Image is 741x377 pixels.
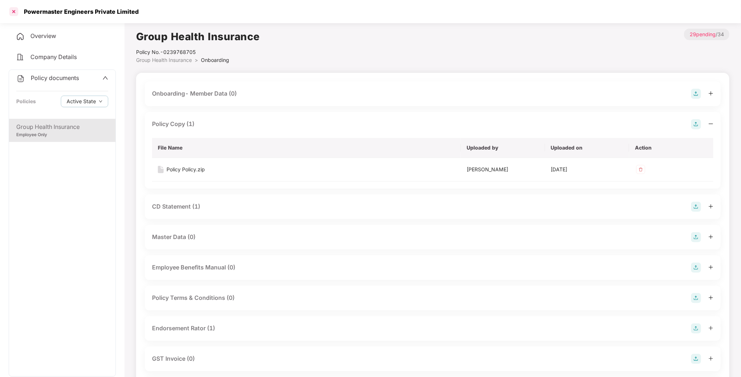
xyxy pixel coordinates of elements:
[691,354,701,364] img: svg+xml;base64,PHN2ZyB4bWxucz0iaHR0cDovL3d3dy53My5vcmcvMjAwMC9zdmciIHdpZHRoPSIyOCIgaGVpZ2h0PSIyOC...
[708,265,713,270] span: plus
[102,75,108,81] span: up
[16,131,108,138] div: Employee Only
[684,29,729,40] p: / 34
[690,31,716,37] span: 29 pending
[691,202,701,212] img: svg+xml;base64,PHN2ZyB4bWxucz0iaHR0cDovL3d3dy53My5vcmcvMjAwMC9zdmciIHdpZHRoPSIyOCIgaGVpZ2h0PSIyOC...
[152,233,195,242] div: Master Data (0)
[167,166,205,173] div: Policy Policy.zip
[551,166,624,173] div: [DATE]
[30,32,56,39] span: Overview
[195,57,198,63] span: >
[467,166,539,173] div: [PERSON_NAME]
[152,89,237,98] div: Onboarding- Member Data (0)
[99,100,102,104] span: down
[629,138,713,158] th: Action
[20,8,139,15] div: Powermaster Engineers Private Limited
[136,57,192,63] span: Group Health Insurance
[136,29,260,45] h1: Group Health Insurance
[708,204,713,209] span: plus
[691,263,701,273] img: svg+xml;base64,PHN2ZyB4bWxucz0iaHR0cDovL3d3dy53My5vcmcvMjAwMC9zdmciIHdpZHRoPSIyOCIgaGVpZ2h0PSIyOC...
[691,323,701,334] img: svg+xml;base64,PHN2ZyB4bWxucz0iaHR0cDovL3d3dy53My5vcmcvMjAwMC9zdmciIHdpZHRoPSIyOCIgaGVpZ2h0PSIyOC...
[152,138,461,158] th: File Name
[16,97,36,105] div: Policies
[708,295,713,300] span: plus
[635,164,647,175] img: svg+xml;base64,PHN2ZyB4bWxucz0iaHR0cDovL3d3dy53My5vcmcvMjAwMC9zdmciIHdpZHRoPSIzMiIgaGVpZ2h0PSIzMi...
[31,74,79,81] span: Policy documents
[152,263,235,272] div: Employee Benefits Manual (0)
[158,166,164,173] img: svg+xml;base64,PHN2ZyB4bWxucz0iaHR0cDovL3d3dy53My5vcmcvMjAwMC9zdmciIHdpZHRoPSIxNiIgaGVpZ2h0PSIyMC...
[708,326,713,331] span: plus
[708,356,713,361] span: plus
[201,57,229,63] span: Onboarding
[461,138,545,158] th: Uploaded by
[708,234,713,239] span: plus
[16,32,25,41] img: svg+xml;base64,PHN2ZyB4bWxucz0iaHR0cDovL3d3dy53My5vcmcvMjAwMC9zdmciIHdpZHRoPSIyNCIgaGVpZ2h0PSIyNC...
[152,293,235,302] div: Policy Terms & Conditions (0)
[16,74,25,83] img: svg+xml;base64,PHN2ZyB4bWxucz0iaHR0cDovL3d3dy53My5vcmcvMjAwMC9zdmciIHdpZHRoPSIyNCIgaGVpZ2h0PSIyNC...
[691,232,701,242] img: svg+xml;base64,PHN2ZyB4bWxucz0iaHR0cDovL3d3dy53My5vcmcvMjAwMC9zdmciIHdpZHRoPSIyOCIgaGVpZ2h0PSIyOC...
[691,119,701,129] img: svg+xml;base64,PHN2ZyB4bWxucz0iaHR0cDovL3d3dy53My5vcmcvMjAwMC9zdmciIHdpZHRoPSIyOCIgaGVpZ2h0PSIyOC...
[545,138,630,158] th: Uploaded on
[152,202,200,211] div: CD Statement (1)
[61,96,108,107] button: Active Statedown
[708,121,713,126] span: minus
[16,53,25,62] img: svg+xml;base64,PHN2ZyB4bWxucz0iaHR0cDovL3d3dy53My5vcmcvMjAwMC9zdmciIHdpZHRoPSIyNCIgaGVpZ2h0PSIyNC...
[30,53,77,60] span: Company Details
[152,354,195,363] div: GST Invoice (0)
[16,122,108,131] div: Group Health Insurance
[691,293,701,303] img: svg+xml;base64,PHN2ZyB4bWxucz0iaHR0cDovL3d3dy53My5vcmcvMjAwMC9zdmciIHdpZHRoPSIyOCIgaGVpZ2h0PSIyOC...
[691,89,701,99] img: svg+xml;base64,PHN2ZyB4bWxucz0iaHR0cDovL3d3dy53My5vcmcvMjAwMC9zdmciIHdpZHRoPSIyOCIgaGVpZ2h0PSIyOC...
[152,120,194,129] div: Policy Copy (1)
[136,48,260,56] div: Policy No.- 0239768705
[67,97,96,105] span: Active State
[708,91,713,96] span: plus
[152,324,215,333] div: Endorsement Rator (1)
